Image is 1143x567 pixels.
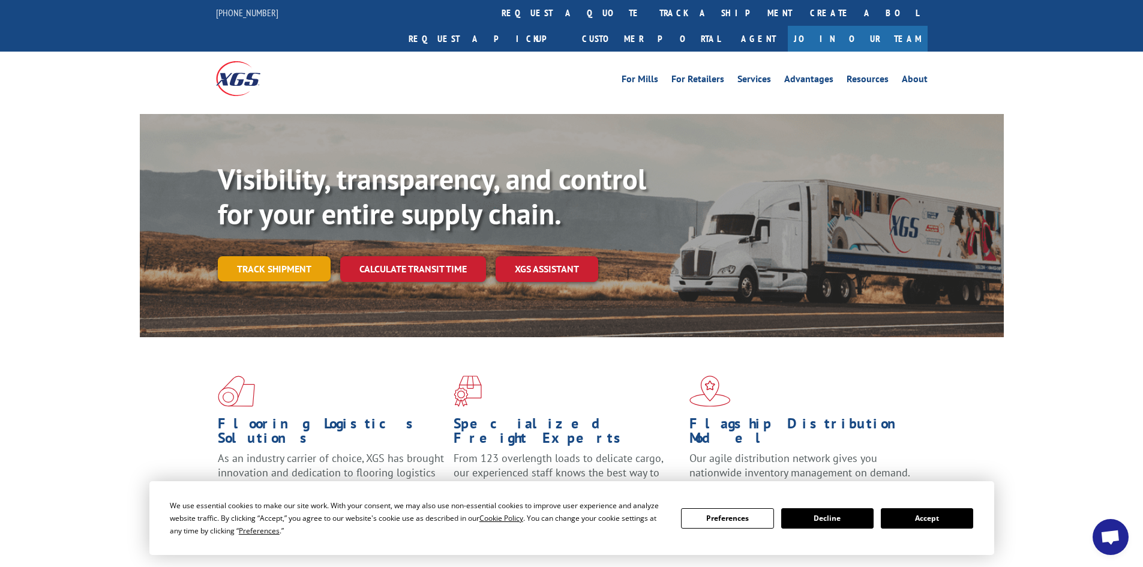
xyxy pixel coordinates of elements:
a: Request a pickup [400,26,573,52]
button: Decline [781,508,874,529]
a: Open chat [1093,519,1129,555]
img: xgs-icon-total-supply-chain-intelligence-red [218,376,255,407]
h1: Specialized Freight Experts [454,416,680,451]
a: [PHONE_NUMBER] [216,7,278,19]
a: Track shipment [218,256,331,281]
a: Calculate transit time [340,256,486,282]
div: Cookie Consent Prompt [149,481,994,555]
span: As an industry carrier of choice, XGS has brought innovation and dedication to flooring logistics... [218,451,444,494]
b: Visibility, transparency, and control for your entire supply chain. [218,160,646,232]
a: Resources [847,74,889,88]
h1: Flagship Distribution Model [689,416,916,451]
img: xgs-icon-flagship-distribution-model-red [689,376,731,407]
a: Customer Portal [573,26,729,52]
a: About [902,74,928,88]
img: xgs-icon-focused-on-flooring-red [454,376,482,407]
span: Our agile distribution network gives you nationwide inventory management on demand. [689,451,910,479]
div: We use essential cookies to make our site work. With your consent, we may also use non-essential ... [170,499,667,537]
button: Preferences [681,508,773,529]
a: For Mills [622,74,658,88]
h1: Flooring Logistics Solutions [218,416,445,451]
a: Advantages [784,74,833,88]
a: For Retailers [671,74,724,88]
span: Cookie Policy [479,513,523,523]
a: XGS ASSISTANT [496,256,598,282]
p: From 123 overlength loads to delicate cargo, our experienced staff knows the best way to move you... [454,451,680,505]
span: Preferences [239,526,280,536]
button: Accept [881,508,973,529]
a: Join Our Team [788,26,928,52]
a: Services [737,74,771,88]
a: Agent [729,26,788,52]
